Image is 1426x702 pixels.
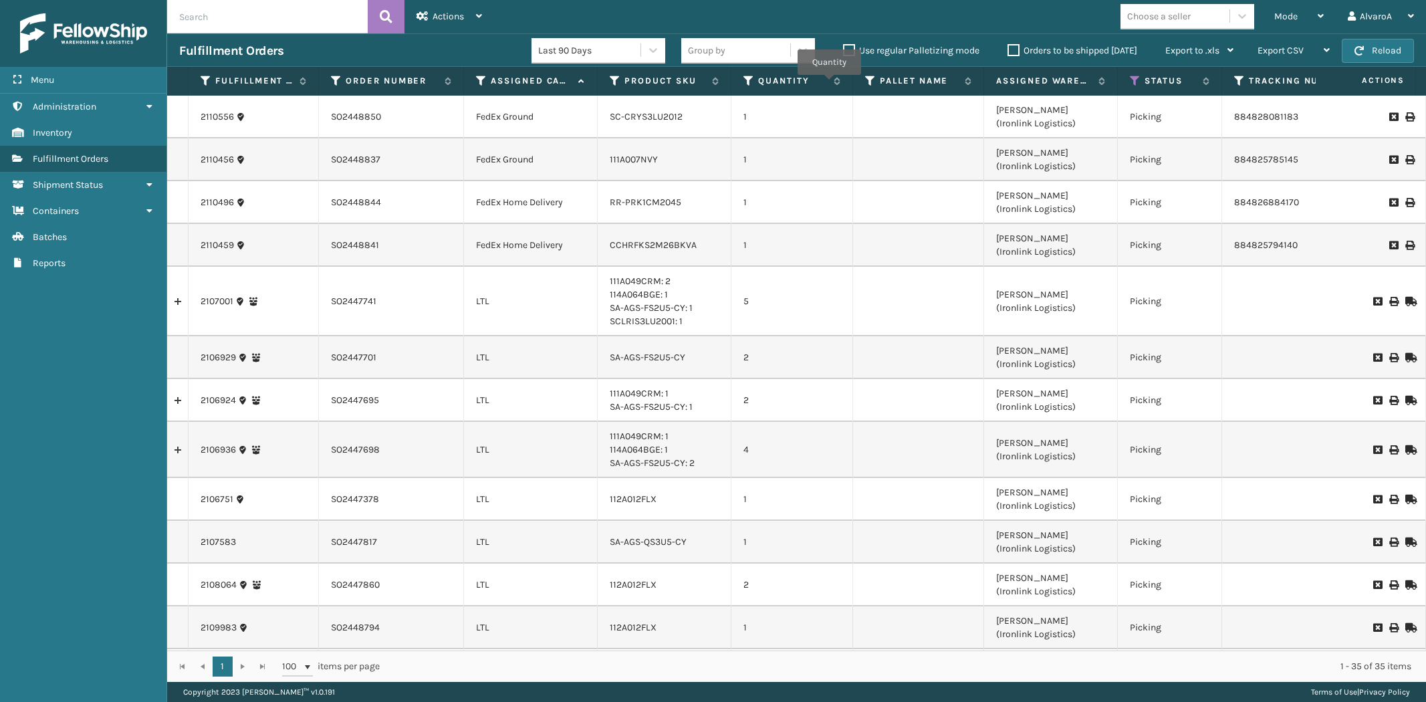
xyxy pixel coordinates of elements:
[464,422,598,478] td: LTL
[1118,649,1222,692] td: Picking
[319,564,464,606] td: SO2447860
[319,478,464,521] td: SO2447378
[1118,224,1222,267] td: Picking
[319,181,464,224] td: SO2448844
[33,153,108,164] span: Fulfillment Orders
[1405,155,1413,164] i: Print Label
[464,606,598,649] td: LTL
[201,536,236,549] a: 2107583
[1389,112,1397,122] i: Request to Be Cancelled
[201,153,234,166] a: 2110456
[731,649,853,692] td: 1
[984,649,1118,692] td: [PERSON_NAME] (Ironlink Logistics)
[33,231,67,243] span: Batches
[1274,11,1298,22] span: Mode
[201,578,237,592] a: 2108064
[610,444,668,455] a: 114A064BGE: 1
[319,521,464,564] td: SO2447817
[843,45,979,56] label: Use regular Palletizing mode
[1118,336,1222,379] td: Picking
[610,275,671,287] a: 111A049CRM: 2
[538,43,642,57] div: Last 90 Days
[319,138,464,181] td: SO2448837
[731,224,853,267] td: 1
[201,443,236,457] a: 2106936
[1389,155,1397,164] i: Request to Be Cancelled
[1118,521,1222,564] td: Picking
[319,606,464,649] td: SO2448794
[984,521,1118,564] td: [PERSON_NAME] (Ironlink Logistics)
[319,379,464,422] td: SO2447695
[1405,580,1413,590] i: Mark as Shipped
[1389,241,1397,250] i: Request to Be Cancelled
[688,43,725,57] div: Group by
[319,267,464,336] td: SO2447741
[1389,353,1397,362] i: Print BOL
[984,422,1118,478] td: [PERSON_NAME] (Ironlink Logistics)
[610,388,669,399] a: 111A049CRM: 1
[731,336,853,379] td: 2
[464,564,598,606] td: LTL
[1373,353,1381,362] i: Request to Be Cancelled
[610,197,681,208] a: RR-PRK1CM2045
[1389,580,1397,590] i: Print BOL
[984,96,1118,138] td: [PERSON_NAME] (Ironlink Logistics)
[610,316,683,327] a: SCLRIS3LU2001: 1
[31,74,54,86] span: Menu
[1234,111,1298,122] a: 884828081183
[464,96,598,138] td: FedEx Ground
[1373,623,1381,632] i: Request to Be Cancelled
[1118,564,1222,606] td: Picking
[1389,445,1397,455] i: Print BOL
[1405,495,1413,504] i: Mark as Shipped
[464,138,598,181] td: FedEx Ground
[1320,70,1413,92] span: Actions
[1234,154,1298,165] a: 884825785145
[1118,138,1222,181] td: Picking
[1405,198,1413,207] i: Print Label
[1359,687,1410,697] a: Privacy Policy
[398,660,1411,673] div: 1 - 35 of 35 items
[201,196,234,209] a: 2110496
[1405,297,1413,306] i: Mark as Shipped
[1373,538,1381,547] i: Request to Be Cancelled
[1405,353,1413,362] i: Mark as Shipped
[984,181,1118,224] td: [PERSON_NAME] (Ironlink Logistics)
[1118,422,1222,478] td: Picking
[610,289,668,300] a: 114A064BGE: 1
[1118,606,1222,649] td: Picking
[731,96,853,138] td: 1
[183,682,335,702] p: Copyright 2023 [PERSON_NAME]™ v 1.0.191
[464,224,598,267] td: FedEx Home Delivery
[33,101,96,112] span: Administration
[610,579,657,590] a: 112A012FLX
[1118,379,1222,422] td: Picking
[491,75,572,87] label: Assigned Carrier Service
[1311,682,1410,702] div: |
[1234,197,1299,208] a: 884826884170
[731,606,853,649] td: 1
[610,457,695,469] a: SA-AGS-FS2U5-CY: 2
[1118,96,1222,138] td: Picking
[880,75,958,87] label: Pallet Name
[33,257,66,269] span: Reports
[984,564,1118,606] td: [PERSON_NAME] (Ironlink Logistics)
[731,379,853,422] td: 2
[731,521,853,564] td: 1
[464,649,598,692] td: LTL
[33,127,72,138] span: Inventory
[213,657,233,677] a: 1
[282,660,302,673] span: 100
[610,154,658,165] a: 111A007NVY
[610,302,693,314] a: SA-AGS-FS2U5-CY: 1
[464,379,598,422] td: LTL
[1389,396,1397,405] i: Print BOL
[215,75,293,87] label: Fulfillment Order Id
[201,110,234,124] a: 2110556
[201,394,236,407] a: 2106924
[610,431,669,442] a: 111A049CRM: 1
[1373,495,1381,504] i: Request to Be Cancelled
[464,336,598,379] td: LTL
[1249,75,1330,87] label: Tracking Number
[464,521,598,564] td: LTL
